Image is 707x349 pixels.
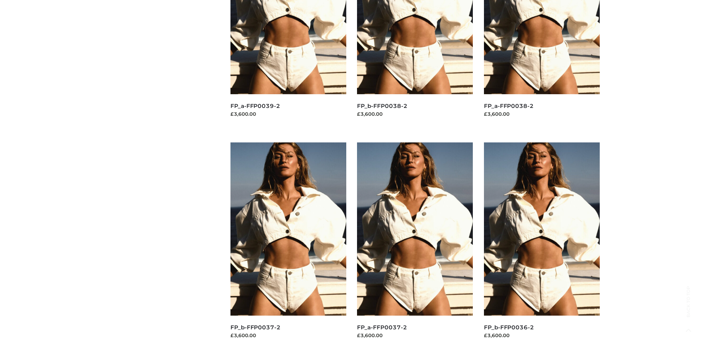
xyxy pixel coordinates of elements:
div: £3,600.00 [357,110,473,118]
div: £3,600.00 [230,110,346,118]
a: FP_b-FFP0036-2 [484,324,534,331]
a: FP_a-FFP0039-2 [230,102,280,109]
div: £3,600.00 [484,110,600,118]
div: £3,600.00 [357,332,473,339]
div: £3,600.00 [230,332,346,339]
a: FP_b-FFP0038-2 [357,102,407,109]
a: FP_a-FFP0038-2 [484,102,534,109]
a: FP_a-FFP0037-2 [357,324,407,331]
a: FP_b-FFP0037-2 [230,324,281,331]
span: Back to top [679,299,698,317]
div: £3,600.00 [484,332,600,339]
